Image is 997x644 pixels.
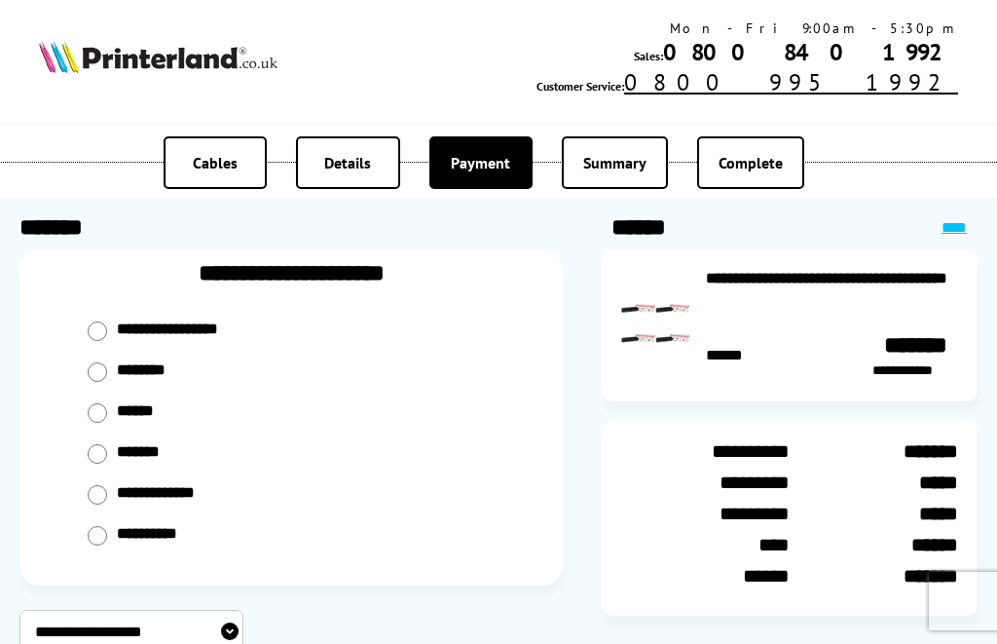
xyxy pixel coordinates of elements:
[193,153,238,172] span: Cables
[624,67,958,97] a: 0800 995 1992
[583,153,646,172] span: Summary
[663,37,958,67] a: 0800 840 1992
[634,49,663,63] span: Sales:
[39,40,277,74] img: Printerland Logo
[451,153,510,172] span: Payment
[719,153,783,172] span: Complete
[324,153,371,172] span: Details
[536,79,624,94] span: Customer Service:
[536,19,958,37] div: Mon - Fri 9:00am - 5:30pm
